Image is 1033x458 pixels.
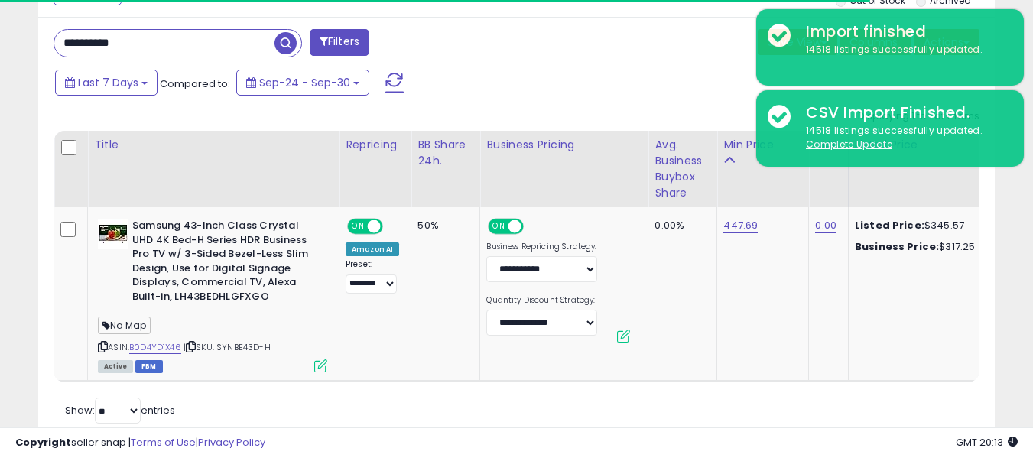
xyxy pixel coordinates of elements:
[131,435,196,450] a: Terms of Use
[794,21,1012,43] div: Import finished
[236,70,369,96] button: Sep-24 - Sep-30
[806,138,892,151] u: Complete Update
[521,220,546,233] span: OFF
[198,435,265,450] a: Privacy Policy
[15,436,265,450] div: seller snap | |
[486,137,642,153] div: Business Pricing
[417,137,473,169] div: BB Share 24h.
[855,239,939,254] b: Business Price:
[349,220,368,233] span: ON
[78,75,138,90] span: Last 7 Days
[98,360,133,373] span: All listings currently available for purchase on Amazon
[794,102,1012,124] div: CSV Import Finished.
[723,218,758,233] a: 447.69
[417,219,468,232] div: 50%
[381,220,405,233] span: OFF
[98,219,128,249] img: 41QwK-prX7L._SL40_.jpg
[98,317,151,334] span: No Map
[794,43,1012,57] div: 14518 listings successfully updated.
[815,218,836,233] a: 0.00
[855,219,982,232] div: $345.57
[94,137,333,153] div: Title
[15,435,71,450] strong: Copyright
[655,219,705,232] div: 0.00%
[346,242,399,256] div: Amazon AI
[956,435,1018,450] span: 2025-10-8 20:13 GMT
[129,341,181,354] a: B0D4YD1X46
[486,295,597,306] label: Quantity Discount Strategy:
[486,242,597,252] label: Business Repricing Strategy:
[98,219,327,371] div: ASIN:
[184,341,271,353] span: | SKU: SYNBE43D-H
[310,29,369,56] button: Filters
[346,259,399,294] div: Preset:
[132,219,318,307] b: Samsung 43-Inch Class Crystal UHD 4K Bed-H Series HDR Business Pro TV w/ 3-Sided Bezel-Less Slim ...
[655,137,710,201] div: Avg. Business Buybox Share
[160,76,230,91] span: Compared to:
[346,137,404,153] div: Repricing
[855,240,982,254] div: $317.25
[259,75,350,90] span: Sep-24 - Sep-30
[723,137,802,153] div: Min Price
[855,218,924,232] b: Listed Price:
[135,360,163,373] span: FBM
[794,124,1012,152] div: 14518 listings successfully updated.
[55,70,158,96] button: Last 7 Days
[490,220,509,233] span: ON
[65,403,175,417] span: Show: entries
